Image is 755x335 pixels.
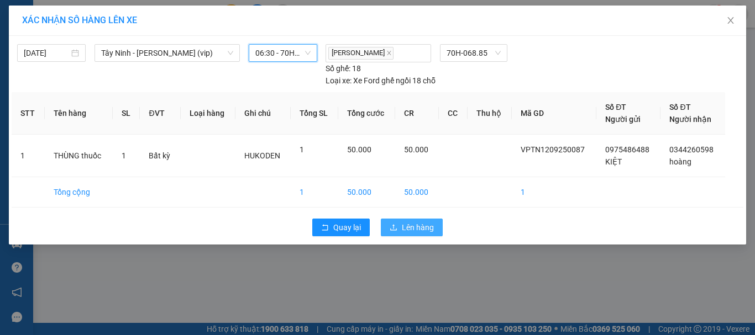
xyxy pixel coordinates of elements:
[227,50,234,56] span: down
[605,157,622,166] span: KIỆT
[669,115,711,124] span: Người nhận
[326,75,352,87] span: Loại xe:
[468,92,512,135] th: Thu hộ
[122,151,126,160] span: 1
[338,92,395,135] th: Tổng cước
[333,221,361,233] span: Quay lại
[447,45,501,61] span: 70H-068.85
[669,145,714,154] span: 0344260598
[101,45,233,61] span: Tây Ninh - Hồ Chí Minh (vip)
[12,92,45,135] th: STT
[312,219,370,236] button: rollbackQuay lại
[381,219,443,236] button: uploadLên hàng
[321,224,329,232] span: rollback
[12,135,45,177] td: 1
[326,62,350,75] span: Số ghế:
[347,145,371,154] span: 50.000
[140,92,181,135] th: ĐVT
[326,62,361,75] div: 18
[291,92,338,135] th: Tổng SL
[24,47,69,59] input: 13/09/2025
[395,177,439,208] td: 50.000
[235,92,291,135] th: Ghi chú
[300,145,304,154] span: 1
[669,103,690,111] span: Số ĐT
[45,135,112,177] td: THÙNG thuốc
[255,45,311,61] span: 06:30 - 70H-068.85
[140,135,181,177] td: Bất kỳ
[726,16,735,25] span: close
[291,177,338,208] td: 1
[669,157,691,166] span: hoàng
[328,47,394,60] span: [PERSON_NAME]
[605,145,649,154] span: 0975486488
[402,221,434,233] span: Lên hàng
[45,92,112,135] th: Tên hàng
[181,92,235,135] th: Loại hàng
[521,145,585,154] span: VPTN1209250087
[512,177,597,208] td: 1
[326,75,436,87] div: Xe Ford ghế ngồi 18 chỗ
[390,224,397,232] span: upload
[715,6,746,36] button: Close
[512,92,597,135] th: Mã GD
[45,177,112,208] td: Tổng cộng
[395,92,439,135] th: CR
[338,177,395,208] td: 50.000
[439,92,468,135] th: CC
[386,50,392,56] span: close
[22,15,137,25] span: XÁC NHẬN SỐ HÀNG LÊN XE
[605,103,626,111] span: Số ĐT
[113,92,140,135] th: SL
[605,115,641,124] span: Người gửi
[404,145,428,154] span: 50.000
[244,151,280,160] span: HUKODEN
